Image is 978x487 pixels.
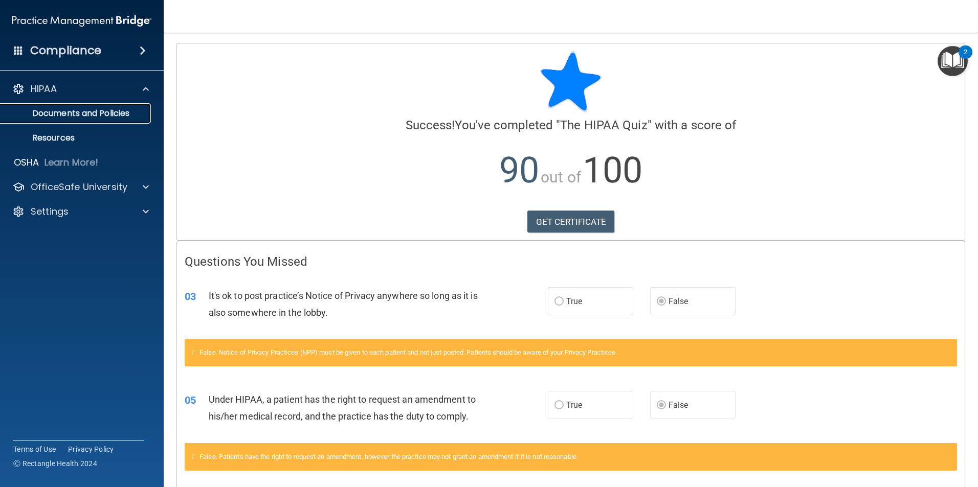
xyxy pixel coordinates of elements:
[669,400,688,410] span: False
[13,444,56,454] a: Terms of Use
[12,181,149,193] a: OfficeSafe University
[406,118,455,132] span: Success!
[12,205,149,218] a: Settings
[31,83,57,95] p: HIPAA
[541,168,581,186] span: out of
[185,394,196,406] span: 05
[209,290,478,318] span: It's ok to post practice’s Notice of Privacy anywhere so long as it is also somewhere in the lobby.
[209,394,476,422] span: Under HIPAA, a patient has the right to request an amendment to his/her medical record, and the p...
[583,149,642,191] span: 100
[13,458,97,469] span: Ⓒ Rectangle Health 2024
[657,402,666,409] input: False
[554,402,564,409] input: True
[499,149,539,191] span: 90
[566,400,582,410] span: True
[540,51,602,112] img: blue-star-rounded.9d042014.png
[185,290,196,303] span: 03
[31,205,69,218] p: Settings
[669,296,688,306] span: False
[938,46,968,76] button: Open Resource Center, 2 new notifications
[31,181,127,193] p: OfficeSafe University
[7,108,146,119] p: Documents and Policies
[657,298,666,306] input: False
[185,119,957,132] h4: You've completed " " with a score of
[185,255,957,268] h4: Questions You Missed
[527,211,615,233] a: GET CERTIFICATE
[199,349,617,356] span: False. Notice of Privacy Practices (NPP) must be given to each patient and not just posted. Patie...
[964,52,967,65] div: 2
[560,118,647,132] span: The HIPAA Quiz
[7,133,146,143] p: Resources
[30,43,101,58] h4: Compliance
[12,11,151,31] img: PMB logo
[554,298,564,306] input: True
[566,296,582,306] span: True
[14,156,39,169] p: OSHA
[68,444,114,454] a: Privacy Policy
[45,156,99,169] p: Learn More!
[199,453,578,460] span: False. Patients have the right to request an amendment, however the practice may not grant an ame...
[12,83,149,95] a: HIPAA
